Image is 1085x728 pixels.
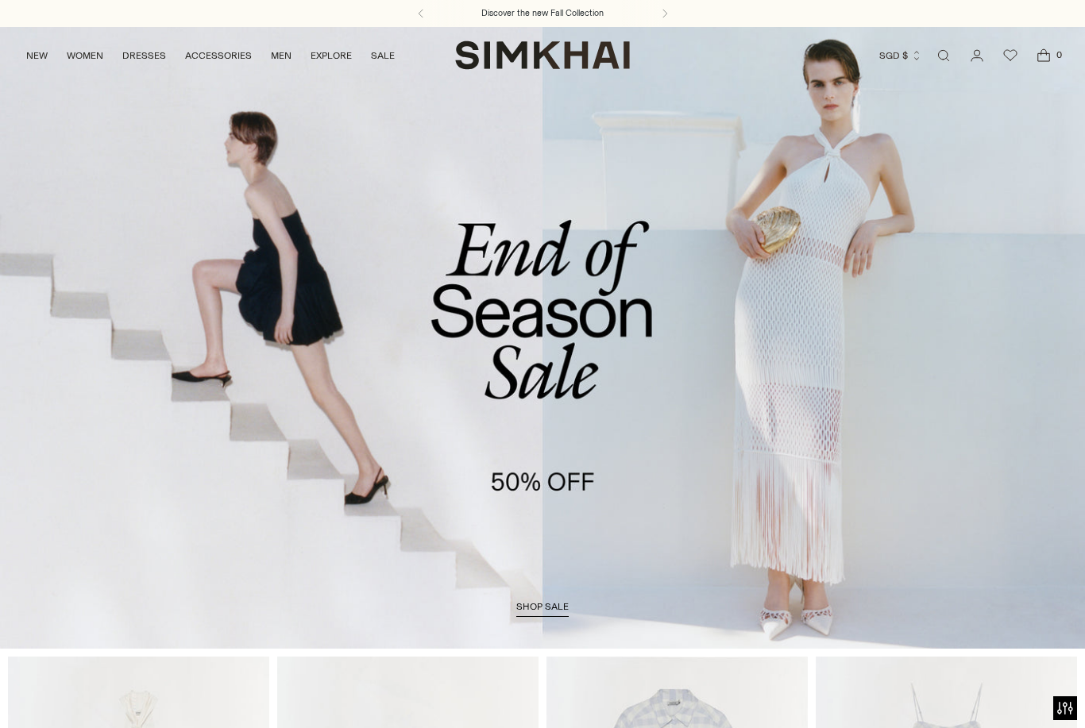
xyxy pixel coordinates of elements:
[1052,48,1066,62] span: 0
[1028,40,1060,71] a: Open cart modal
[455,40,630,71] a: SIMKHAI
[928,40,960,71] a: Open search modal
[271,38,292,73] a: MEN
[67,38,103,73] a: WOMEN
[122,38,166,73] a: DRESSES
[879,38,922,73] button: SGD $
[994,40,1026,71] a: Wishlist
[26,38,48,73] a: NEW
[961,40,993,71] a: Go to the account page
[516,601,569,617] a: shop sale
[481,7,604,20] a: Discover the new Fall Collection
[516,601,569,612] span: shop sale
[185,38,252,73] a: ACCESSORIES
[311,38,352,73] a: EXPLORE
[371,38,395,73] a: SALE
